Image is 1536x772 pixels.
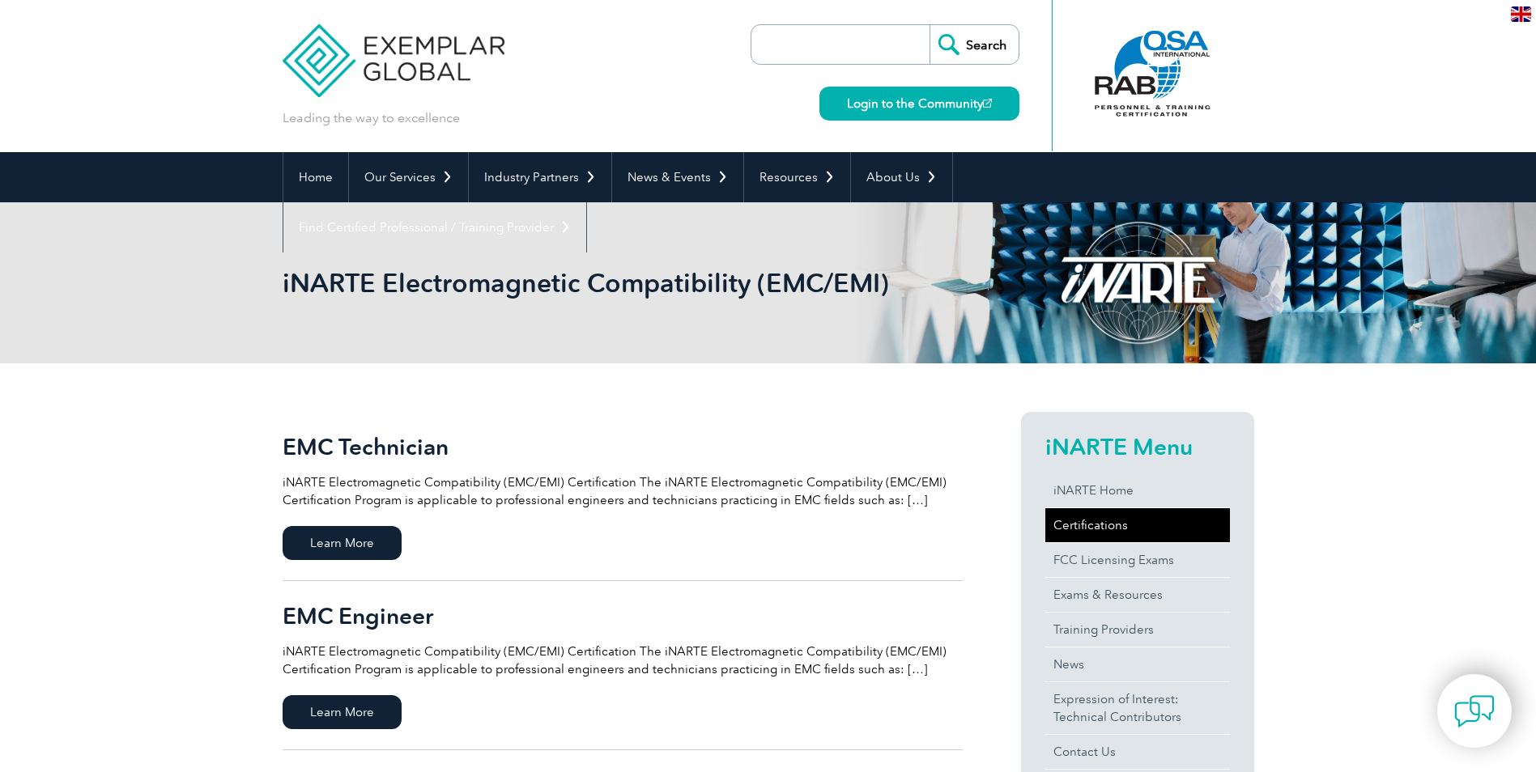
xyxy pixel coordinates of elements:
[930,25,1019,64] input: Search
[1045,578,1230,612] a: Exams & Resources
[1045,735,1230,769] a: Contact Us
[283,109,460,127] p: Leading the way to excellence
[283,152,348,202] a: Home
[283,695,402,729] span: Learn More
[283,526,402,560] span: Learn More
[283,434,963,460] h2: EMC Technician
[1045,473,1230,507] a: iNARTE Home
[283,202,586,252] a: Find Certified Professional / Training Provider
[744,152,850,202] a: Resources
[983,99,992,108] img: open_square.png
[349,152,468,202] a: Our Services
[1511,6,1531,22] img: en
[612,152,743,202] a: News & Events
[283,581,963,750] a: EMC Engineer iNARTE Electromagnetic Compatibility (EMC/EMI) Certification The iNARTE Electromagne...
[1045,682,1230,734] a: Expression of Interest:Technical Contributors
[1045,434,1230,460] h2: iNARTE Menu
[1454,691,1495,732] img: contact-chat.png
[283,603,963,629] h2: EMC Engineer
[469,152,611,202] a: Industry Partners
[283,412,963,581] a: EMC Technician iNARTE Electromagnetic Compatibility (EMC/EMI) Certification The iNARTE Electromag...
[819,87,1019,121] a: Login to the Community
[851,152,952,202] a: About Us
[1045,647,1230,681] a: News
[1045,543,1230,577] a: FCC Licensing Exams
[283,643,963,678] p: iNARTE Electromagnetic Compatibility (EMC/EMI) Certification The iNARTE Electromagnetic Compatibi...
[283,473,963,509] p: iNARTE Electromagnetic Compatibility (EMC/EMI) Certification The iNARTE Electromagnetic Compatibi...
[1045,508,1230,542] a: Certifications
[283,267,904,299] h1: iNARTE Electromagnetic Compatibility (EMC/EMI)
[1045,613,1230,647] a: Training Providers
